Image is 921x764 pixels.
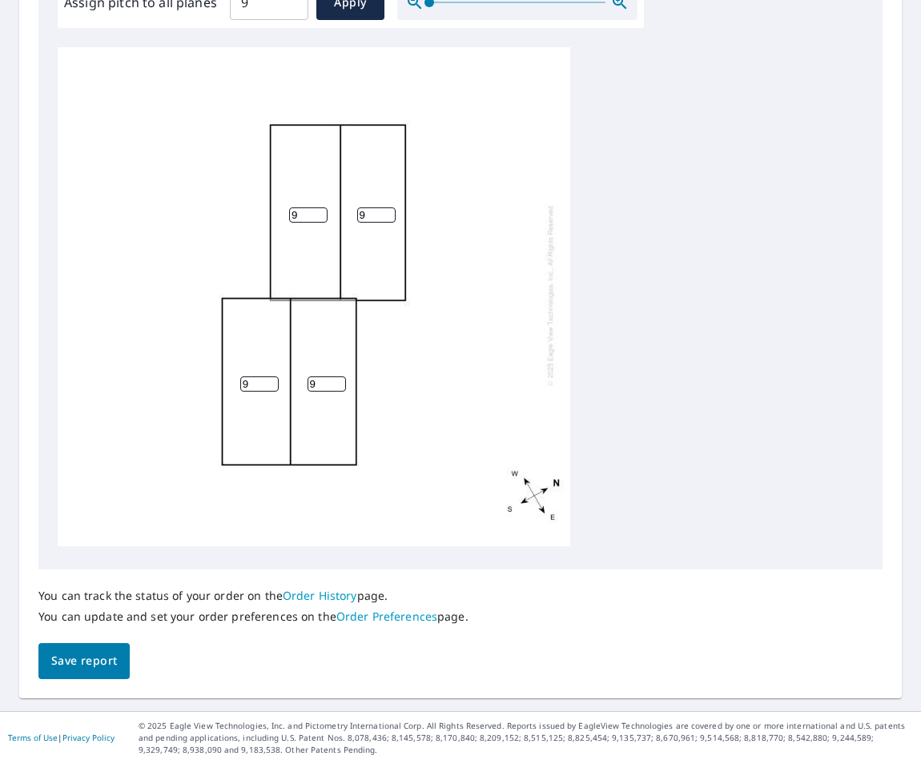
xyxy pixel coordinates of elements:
[8,732,58,743] a: Terms of Use
[139,720,913,756] p: © 2025 Eagle View Technologies, Inc. and Pictometry International Corp. All Rights Reserved. Repo...
[336,609,437,624] a: Order Preferences
[8,733,115,742] p: |
[283,588,357,603] a: Order History
[62,732,115,743] a: Privacy Policy
[38,643,130,679] button: Save report
[51,651,117,671] span: Save report
[38,589,469,603] p: You can track the status of your order on the page.
[38,609,469,624] p: You can update and set your order preferences on the page.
